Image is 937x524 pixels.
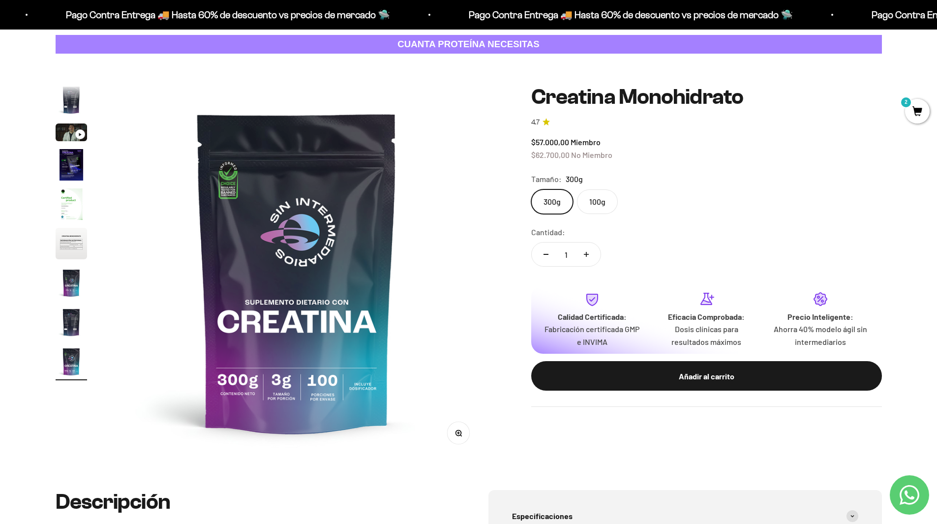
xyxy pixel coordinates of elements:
button: Reducir cantidad [532,243,560,266]
strong: Eficacia Comprobada: [668,312,745,321]
button: Ir al artículo 3 [56,123,87,144]
img: Creatina Monohidrato [56,149,87,181]
span: 300g [566,173,583,185]
h1: Creatina Monohidrato [531,85,882,109]
strong: CUANTA PROTEÍNA NECESITAS [397,39,540,49]
a: CUANTA PROTEÍNA NECESITAS [56,35,882,54]
button: Ir al artículo 5 [56,188,87,223]
a: 4.74.7 de 5.0 estrellas [531,117,882,128]
img: Creatina Monohidrato [56,267,87,299]
p: Ahorra 40% modelo ágil sin intermediarios [771,323,870,348]
div: Añadir al carrito [551,370,862,383]
img: Creatina Monohidrato [110,85,484,459]
span: $57.000,00 [531,137,569,147]
button: Ir al artículo 4 [56,149,87,184]
img: Creatina Monohidrato [56,188,87,220]
button: Ir al artículo 8 [56,307,87,341]
p: Pago Contra Entrega 🚚 Hasta 60% de descuento vs precios de mercado 🛸 [466,7,790,23]
span: $62.700,00 [531,150,570,159]
img: Creatina Monohidrato [56,84,87,116]
button: Añadir al carrito [531,361,882,391]
button: Aumentar cantidad [572,243,601,266]
button: Ir al artículo 7 [56,267,87,302]
span: Especificaciones [512,510,573,523]
span: 4.7 [531,117,540,128]
img: Creatina Monohidrato [56,346,87,377]
legend: Tamaño: [531,173,562,185]
h2: Descripción [56,490,449,514]
img: Creatina Monohidrato [56,307,87,338]
p: Fabricación certificada GMP e INVIMA [543,323,641,348]
a: 2 [905,107,930,118]
button: Ir al artículo 9 [56,346,87,380]
img: Creatina Monohidrato [56,228,87,259]
button: Ir al artículo 6 [56,228,87,262]
span: Miembro [571,137,601,147]
strong: Calidad Certificada: [558,312,627,321]
p: Pago Contra Entrega 🚚 Hasta 60% de descuento vs precios de mercado 🛸 [63,7,388,23]
label: Cantidad: [531,226,565,239]
span: No Miembro [571,150,612,159]
button: Ir al artículo 2 [56,84,87,119]
strong: Precio Inteligente: [787,312,853,321]
mark: 2 [900,96,912,108]
p: Dosis clínicas para resultados máximos [657,323,756,348]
